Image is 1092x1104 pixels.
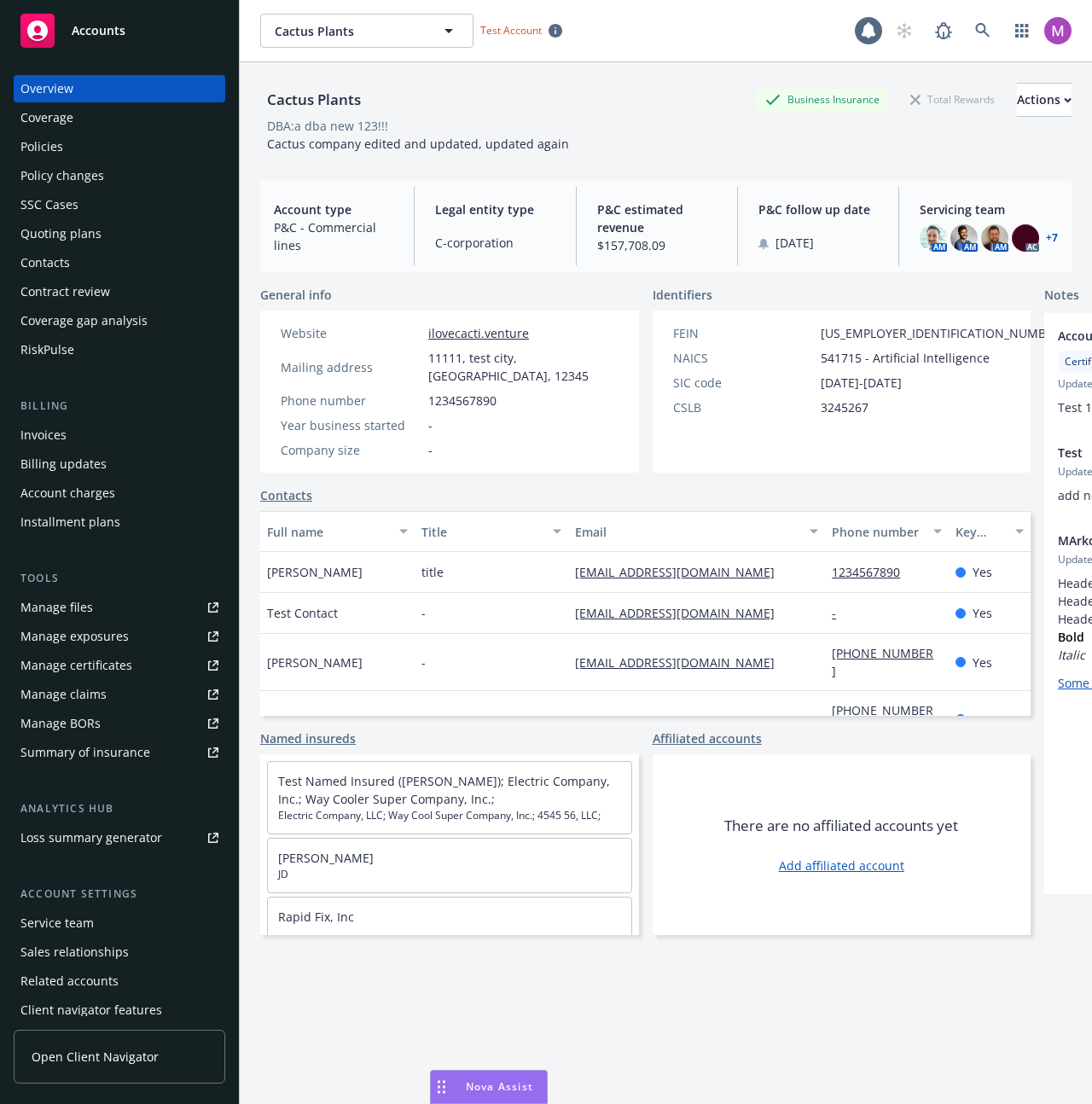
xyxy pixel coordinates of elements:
[260,89,368,111] div: Cactus Plants
[20,652,132,679] div: Manage certificates
[973,563,992,581] span: Yes
[673,324,814,342] div: FEIN
[825,511,948,552] button: Phone number
[14,220,225,247] a: Quoting plans
[14,967,225,995] a: Related accounts
[421,523,543,541] div: Title
[20,133,63,160] div: Policies
[14,824,225,851] a: Loss summary generator
[597,200,717,236] span: P&C estimated revenue
[278,867,621,882] span: JD
[653,286,712,304] span: Identifiers
[466,1079,533,1094] span: Nova Assist
[14,909,225,937] a: Service team
[20,938,129,966] div: Sales relationships
[281,392,421,410] div: Phone number
[278,773,610,807] a: Test Named Insured ([PERSON_NAME]); Electric Company, Inc.; Way Cooler Super Company, Inc.;
[1017,84,1072,116] div: Actions
[14,104,225,131] a: Coverage
[20,421,67,449] div: Invoices
[14,421,225,449] a: Invoices
[14,479,225,507] a: Account charges
[14,886,225,903] div: Account settings
[1012,224,1039,252] img: photo
[973,654,992,671] span: Yes
[14,7,225,55] a: Accounts
[281,441,421,459] div: Company size
[14,249,225,276] a: Contacts
[267,136,569,152] span: Cactus company edited and updated, updated again
[575,605,788,621] a: [EMAIL_ADDRESS][DOMAIN_NAME]
[20,220,102,247] div: Quoting plans
[950,224,978,252] img: photo
[278,850,374,866] a: [PERSON_NAME]
[14,739,225,766] a: Summary of insurance
[428,349,619,385] span: 11111, test city, [GEOGRAPHIC_DATA], 12345
[14,508,225,536] a: Installment plans
[14,75,225,102] a: Overview
[267,563,363,581] span: [PERSON_NAME]
[966,14,1000,48] a: Search
[575,523,799,541] div: Email
[832,605,850,621] a: -
[887,14,921,48] a: Start snowing
[14,800,225,817] div: Analytics hub
[1058,647,1085,663] em: Italic
[832,564,914,580] a: 1234567890
[14,162,225,189] a: Policy changes
[775,234,814,252] span: [DATE]
[267,604,338,622] span: Test Contact
[1058,629,1084,645] strong: Bold
[20,739,150,766] div: Summary of insurance
[20,450,107,478] div: Billing updates
[1044,17,1072,44] img: photo
[981,224,1008,252] img: photo
[431,1071,452,1103] div: Drag to move
[832,702,933,736] a: [PHONE_NUMBER]
[832,523,922,541] div: Phone number
[902,89,1003,110] div: Total Rewards
[20,191,78,218] div: SSC Cases
[821,324,1065,342] span: [US_EMPLOYER_IDENTIFICATION_NUMBER]
[274,200,393,218] span: Account type
[20,249,70,276] div: Contacts
[14,938,225,966] a: Sales relationships
[281,324,421,342] div: Website
[832,645,933,679] a: [PHONE_NUMBER]
[421,563,444,581] span: title
[920,200,1058,218] span: Servicing team
[673,349,814,367] div: NAICS
[758,200,878,218] span: P&C follow up date
[653,729,762,747] a: Affiliated accounts
[973,711,992,729] span: Yes
[72,24,125,38] span: Accounts
[260,486,312,504] a: Contacts
[480,23,542,38] span: Test Account
[575,654,788,671] a: [EMAIL_ADDRESS][DOMAIN_NAME]
[267,654,363,671] span: [PERSON_NAME]
[724,816,958,836] span: There are no affiliated accounts yet
[673,374,814,392] div: SIC code
[435,200,555,218] span: Legal entity type
[278,909,354,925] a: Rapid Fix, Inc
[267,523,389,541] div: Full name
[428,325,529,341] a: ilovecacti.venture
[821,374,902,392] span: [DATE]-[DATE]
[20,681,107,708] div: Manage claims
[274,218,393,254] span: P&C - Commercial lines
[1044,286,1079,306] span: Notes
[20,997,162,1024] div: Client navigator features
[673,398,814,416] div: CSLB
[14,710,225,737] a: Manage BORs
[20,623,129,650] div: Manage exposures
[757,89,888,110] div: Business Insurance
[14,681,225,708] a: Manage claims
[415,511,569,552] button: Title
[260,511,415,552] button: Full name
[260,729,356,747] a: Named insureds
[14,623,225,650] span: Manage exposures
[597,236,717,254] span: $157,708.09
[20,162,104,189] div: Policy changes
[1017,83,1072,117] button: Actions
[926,14,961,48] a: Report a Bug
